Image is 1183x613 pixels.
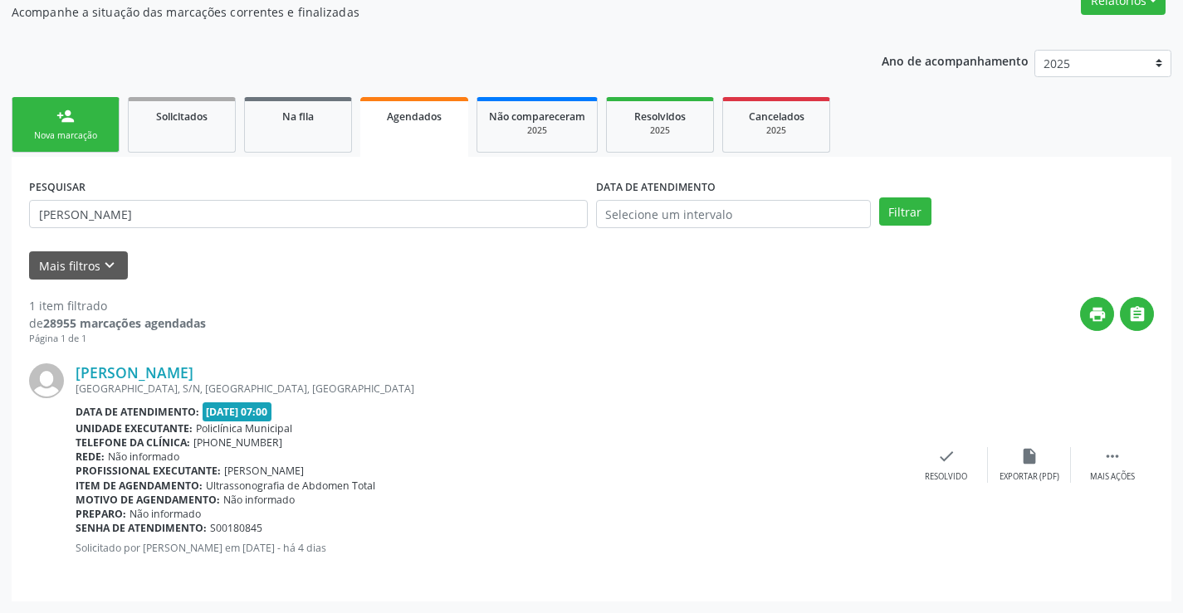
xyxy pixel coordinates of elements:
[76,382,905,396] div: [GEOGRAPHIC_DATA], S/N, [GEOGRAPHIC_DATA], [GEOGRAPHIC_DATA]
[193,435,282,450] span: [PHONE_NUMBER]
[1103,447,1122,465] i: 
[618,124,701,137] div: 2025
[206,479,375,493] span: Ultrassonografia de Abdomen Total
[24,129,107,142] div: Nova marcação
[76,521,207,535] b: Senha de atendimento:
[224,464,304,478] span: [PERSON_NAME]
[735,124,818,137] div: 2025
[196,421,292,435] span: Policlínica Municipal
[1080,297,1114,331] button: print
[29,314,206,332] div: de
[76,405,199,419] b: Data de atendimento:
[203,402,272,421] span: [DATE] 07:00
[43,315,206,331] strong: 28955 marcações agendadas
[1000,471,1059,483] div: Exportar (PDF)
[1120,297,1154,331] button: 
[76,541,905,555] p: Solicitado por [PERSON_NAME] em [DATE] - há 4 dias
[29,200,588,228] input: Nome, CNS
[1020,447,1039,465] i: insert_drive_file
[596,174,716,200] label: DATA DE ATENDIMENTO
[108,450,179,464] span: Não informado
[76,493,220,507] b: Motivo de agendamento:
[29,297,206,314] div: 1 item filtrado
[879,197,931,226] button: Filtrar
[925,471,967,483] div: Resolvido
[29,332,206,346] div: Página 1 de 1
[634,109,686,124] span: Resolvidos
[76,479,203,493] b: Item de agendamento:
[76,435,190,450] b: Telefone da clínica:
[29,251,128,280] button: Mais filtroskeyboard_arrow_down
[156,109,208,124] span: Solicitados
[100,256,119,275] i: keyboard_arrow_down
[489,124,585,137] div: 2025
[56,107,75,125] div: person_add
[76,421,193,435] b: Unidade executante:
[1128,305,1146,324] i: 
[29,174,86,200] label: PESQUISAR
[882,50,1029,71] p: Ano de acompanhamento
[76,363,193,382] a: [PERSON_NAME]
[76,450,105,464] b: Rede:
[223,493,295,507] span: Não informado
[29,363,64,398] img: img
[1090,471,1135,483] div: Mais ações
[210,521,262,535] span: S00180845
[12,3,824,21] p: Acompanhe a situação das marcações correntes e finalizadas
[1088,305,1107,324] i: print
[749,109,804,124] span: Cancelados
[937,447,956,465] i: check
[76,464,221,478] b: Profissional executante:
[282,109,314,124] span: Na fila
[596,200,871,228] input: Selecione um intervalo
[489,109,585,124] span: Não compareceram
[76,507,126,521] b: Preparo:
[130,507,201,521] span: Não informado
[387,109,442,124] span: Agendados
